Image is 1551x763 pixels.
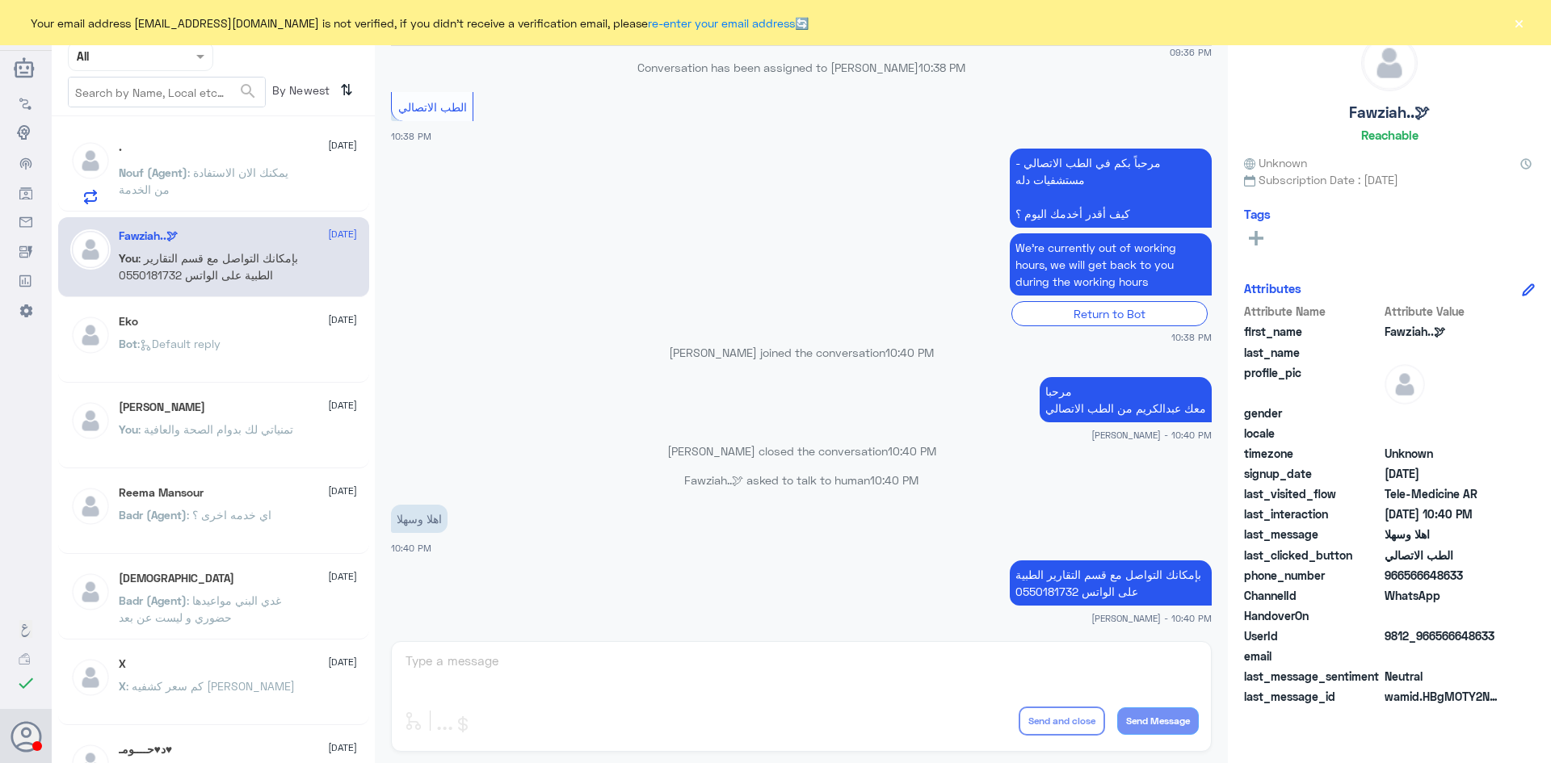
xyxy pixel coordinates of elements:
[119,679,126,693] span: X
[888,444,936,458] span: 10:40 PM
[1244,323,1381,340] span: first_name
[1011,301,1208,326] div: Return to Bot
[1091,428,1212,442] span: [PERSON_NAME] - 10:40 PM
[70,572,111,612] img: defaultAdmin.png
[119,337,137,350] span: Bot
[1385,485,1502,502] span: Tele-Medicine AR
[1385,648,1502,664] span: null
[340,77,353,103] i: ⇅
[391,344,1212,361] p: [PERSON_NAME] joined the conversation
[1244,505,1381,522] span: last_interaction
[70,315,111,355] img: defaultAdmin.png
[391,131,431,141] span: 10:38 PM
[137,337,221,350] span: : Default reply
[1385,445,1502,462] span: Unknown
[1244,303,1381,320] span: Attribute Name
[1244,526,1381,543] span: last_message
[1040,377,1212,422] p: 28/8/2025, 10:40 PM
[391,505,448,533] p: 28/8/2025, 10:40 PM
[70,400,111,441] img: defaultAdmin.png
[119,743,173,757] h5: د♥حــــومـ♥
[11,721,41,752] button: Avatar
[70,229,111,270] img: defaultAdmin.png
[648,16,795,30] a: re-enter your email address
[1244,607,1381,624] span: HandoverOn
[885,346,934,359] span: 10:40 PM
[119,140,122,154] h5: .
[1244,587,1381,604] span: ChannelId
[1244,171,1535,188] span: Subscription Date : [DATE]
[1385,688,1502,705] span: wamid.HBgMOTY2NTY2NjQ4NjMzFQIAEhgUM0EyRkQ1NTVBMUEzMTE0RkY5MjIA
[119,251,138,265] span: You
[16,673,36,693] i: check
[119,166,187,179] span: Nouf (Agent)
[391,472,1212,488] p: Fawziah..🕊 asked to talk to human
[187,508,271,522] span: : اي خدمه اخرى ؟
[1385,303,1502,320] span: Attribute Value
[238,78,258,105] button: search
[119,657,126,671] h5: X
[1511,15,1527,31] button: ×
[266,77,334,109] span: By Newest
[119,593,281,624] span: : غدي البني مواعيدها حضوري و ليست عن بعد
[1244,445,1381,462] span: timezone
[1244,627,1381,644] span: UserId
[119,422,138,436] span: You
[328,569,357,584] span: [DATE]
[1361,128,1419,142] h6: Reachable
[1244,364,1381,401] span: profile_pic
[119,593,187,607] span: Badr (Agent)
[31,15,809,31] span: Your email address [EMAIL_ADDRESS][DOMAIN_NAME] is not verified, if you didn't receive a verifica...
[1244,281,1301,296] h6: Attributes
[1385,587,1502,604] span: 2
[138,422,293,436] span: : تمنياتي لك بدوام الصحة والعافية
[1244,465,1381,482] span: signup_date
[119,315,138,329] h5: Eko
[328,484,357,498] span: [DATE]
[328,312,357,327] span: [DATE]
[391,543,431,553] span: 10:40 PM
[1385,547,1502,564] span: الطب الاتصالي
[391,59,1212,76] p: Conversation has been assigned to [PERSON_NAME]
[398,100,467,114] span: الطب الاتصالي
[119,400,205,414] h5: Mohammed ALRASHED
[328,740,357,755] span: [DATE]
[1010,233,1212,296] p: 28/8/2025, 10:38 PM
[1385,526,1502,543] span: اهلا وسهلا
[328,398,357,413] span: [DATE]
[1244,344,1381,361] span: last_name
[1385,627,1502,644] span: 9812_966566648633
[238,82,258,101] span: search
[119,572,234,585] h5: سبحان الله
[1117,707,1199,735] button: Send Message
[1385,567,1502,584] span: 966566648633
[1019,706,1105,736] button: Send and close
[69,78,265,107] input: Search by Name, Local etc…
[1244,648,1381,664] span: email
[1385,323,1502,340] span: Fawziah..🕊
[1244,207,1271,221] h6: Tags
[126,679,295,693] span: : كم سعر كشفيه [PERSON_NAME]
[119,486,204,500] h5: Reema Mansour
[1349,103,1430,122] h5: Fawziah..🕊
[1091,611,1212,625] span: [PERSON_NAME] - 10:40 PM
[1385,505,1502,522] span: 2025-08-28T19:40:43.812Z
[1244,154,1307,171] span: Unknown
[1171,330,1212,344] span: 10:38 PM
[1244,668,1381,685] span: last_message_sentiment
[1385,364,1425,405] img: defaultAdmin.png
[1170,45,1212,59] span: 09:36 PM
[918,61,965,74] span: 10:38 PM
[1385,607,1502,624] span: null
[391,442,1212,459] p: [PERSON_NAME] closed the conversation
[1010,560,1212,606] p: 28/8/2025, 10:40 PM
[119,251,298,282] span: : بإمكانك التواصل مع قسم التقارير الطبية على الواتس 0550181732
[1244,425,1381,442] span: locale
[870,473,918,487] span: 10:40 PM
[1244,485,1381,502] span: last_visited_flow
[70,140,111,181] img: defaultAdmin.png
[70,486,111,526] img: defaultAdmin.png
[1385,405,1502,421] span: null
[328,655,357,669] span: [DATE]
[1244,405,1381,421] span: gender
